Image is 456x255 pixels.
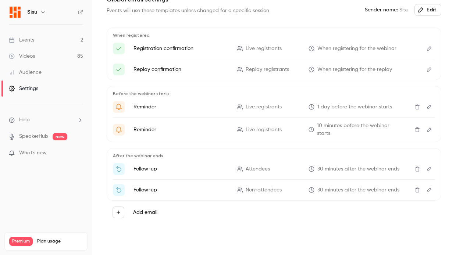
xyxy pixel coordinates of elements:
[107,7,269,14] div: Events will use these templates unless changed for a specific session
[317,66,392,73] span: When registering for the replay
[113,32,435,38] p: When registered
[19,133,48,140] a: SpeakerHub
[423,43,435,54] button: Edit
[412,163,423,175] button: Delete
[423,163,435,175] button: Edit
[317,186,399,194] span: 30 minutes after the webinar ends
[9,53,35,60] div: Videos
[133,103,228,111] p: Reminder
[133,66,228,73] p: Replay confirmation
[423,124,435,136] button: Edit
[37,238,83,244] span: Plan usage
[412,184,423,196] button: Delete
[423,101,435,113] button: Edit
[113,64,435,75] li: Here's your access link to {{ event_name }}!
[9,85,38,92] div: Settings
[53,133,67,140] span: new
[317,103,392,111] span: 1 day before the webinar starts
[113,184,435,196] li: Watch the replay of {{ event_name }}
[246,103,282,111] span: Live registrants
[113,101,435,113] li: Get Ready for '{{ event_name }}' tomorrow!
[9,6,21,18] img: Sisu
[133,165,228,173] p: Follow-up
[412,124,423,136] button: Delete
[246,45,282,53] span: Live registrants
[74,150,83,157] iframe: Noticeable Trigger
[133,186,228,194] p: Follow-up
[317,165,399,173] span: 30 minutes after the webinar ends
[27,8,37,16] h6: Sisu
[9,69,42,76] div: Audience
[133,209,157,216] label: Add email
[414,4,441,16] button: Edit
[365,7,398,12] em: Sender name:
[423,64,435,75] button: Edit
[412,101,423,113] button: Delete
[113,122,435,137] li: {{ event_name }} is about to go live
[246,186,282,194] span: Non-attendees
[133,126,228,133] p: Reminder
[19,116,30,124] span: Help
[317,122,403,137] span: 10 minutes before the webinar starts
[133,45,228,52] p: Registration confirmation
[19,149,47,157] span: What's new
[113,153,435,159] p: After the webinar ends
[113,91,435,97] p: Before the webinar starts
[423,184,435,196] button: Edit
[365,6,409,14] span: Sisu
[246,66,289,73] span: Replay registrants
[113,163,435,175] li: Thanks for attending {{ event_name }}
[9,237,33,246] span: Premium
[317,45,396,53] span: When registering for the webinar
[113,43,435,54] li: Here's your access link to {{ event_name }}!
[9,116,83,124] li: help-dropdown-opener
[9,36,34,44] div: Events
[246,126,282,134] span: Live registrants
[246,165,270,173] span: Attendees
